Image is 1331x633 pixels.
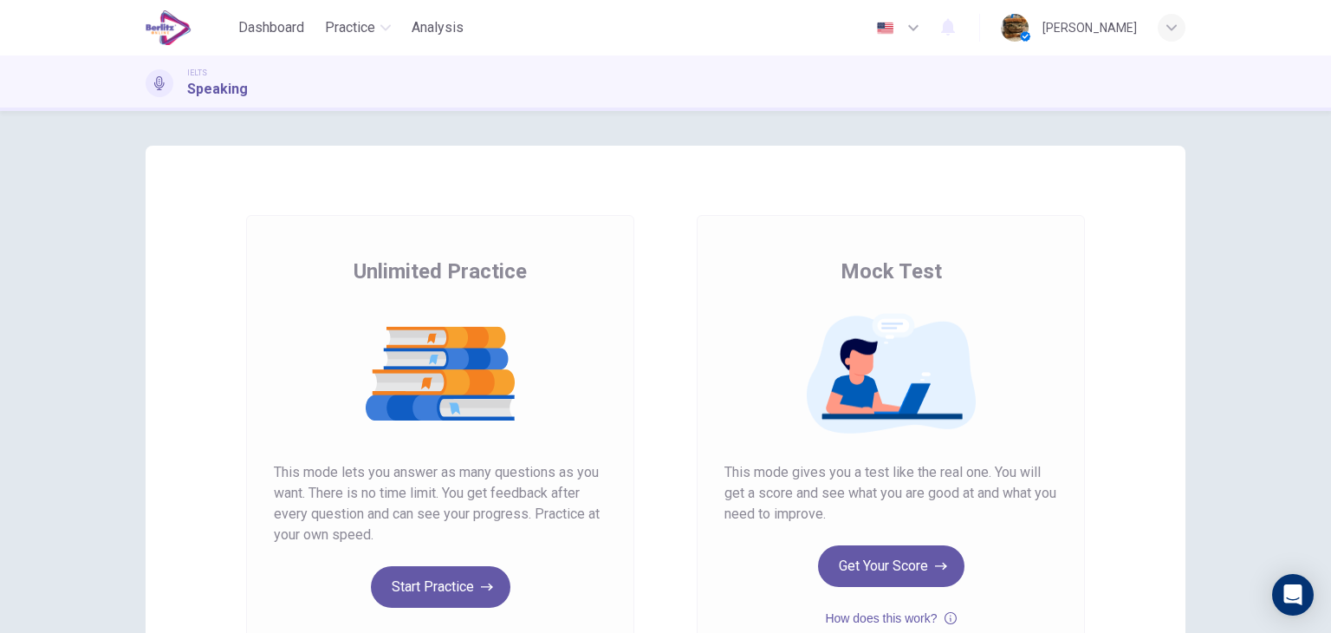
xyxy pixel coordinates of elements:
button: Start Practice [371,566,510,608]
span: Unlimited Practice [354,258,527,285]
button: Get Your Score [818,545,964,587]
button: How does this work? [825,608,956,629]
img: EduSynch logo [146,10,192,45]
span: IELTS [187,67,207,79]
div: [PERSON_NAME] [1042,17,1137,38]
span: This mode lets you answer as many questions as you want. There is no time limit. You get feedback... [274,462,607,545]
span: Analysis [412,17,464,38]
button: Practice [318,12,398,43]
span: Dashboard [238,17,304,38]
img: Profile picture [1001,14,1029,42]
h1: Speaking [187,79,248,100]
span: Mock Test [841,258,942,285]
img: en [874,22,896,35]
a: EduSynch logo [146,10,231,45]
button: Analysis [405,12,471,43]
div: Open Intercom Messenger [1272,574,1314,616]
span: This mode gives you a test like the real one. You will get a score and see what you are good at a... [724,462,1057,525]
button: Dashboard [231,12,311,43]
span: Practice [325,17,375,38]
